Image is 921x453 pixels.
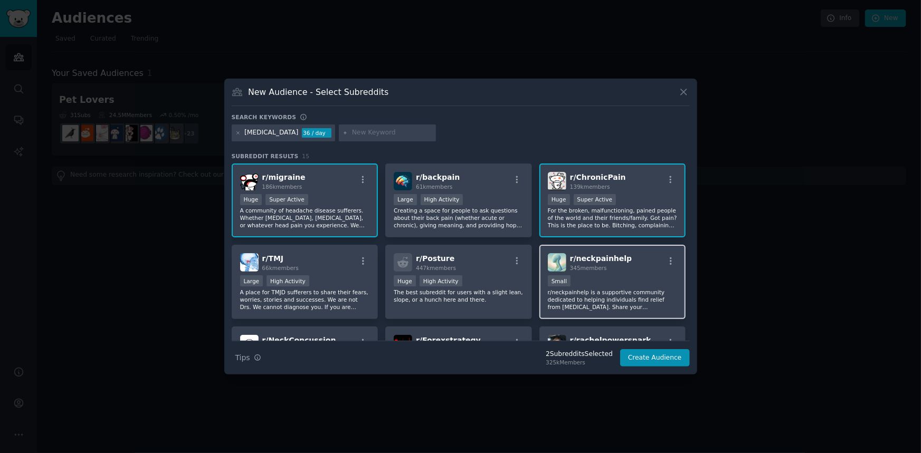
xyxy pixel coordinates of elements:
[244,128,298,138] div: [MEDICAL_DATA]
[240,275,263,286] div: Large
[262,265,299,271] span: 66k members
[570,173,626,181] span: r/ ChronicPain
[548,207,678,229] p: For the broken, malfunctioning, pained people of the world and their friends/family. Got pain? Th...
[548,194,570,205] div: Huge
[416,265,456,271] span: 447k members
[240,288,370,311] p: A place for TMJD sufferers to share their fears, worries, stories and successes. We are not Drs. ...
[352,128,432,138] input: New Keyword
[394,288,524,303] p: The best subreddit for users with a slight lean, slope, or a hunch here and there.
[232,152,299,160] span: Subreddit Results
[262,336,336,344] span: r/ NeckConcussion
[416,184,452,190] span: 61k members
[232,113,297,121] h3: Search keywords
[570,265,607,271] span: 345 members
[394,207,524,229] p: Creating a space for people to ask questions about their back pain (whether acute or chronic), gi...
[262,173,306,181] span: r/ migraine
[302,128,331,138] div: 36 / day
[240,253,259,272] img: TMJ
[574,194,616,205] div: Super Active
[235,352,250,363] span: Tips
[248,86,388,98] h3: New Audience - Select Subreddits
[620,349,690,367] button: Create Audience
[570,254,632,263] span: r/ neckpainhelp
[416,173,460,181] span: r/ backpain
[420,275,462,286] div: High Activity
[394,275,416,286] div: Huge
[548,172,566,190] img: ChronicPain
[416,336,481,344] span: r/ Forexstrategy
[240,172,259,190] img: migraine
[546,350,613,359] div: 2 Subreddit s Selected
[262,254,284,263] span: r/ TMJ
[240,207,370,229] p: A community of headache disease sufferers. Whether [MEDICAL_DATA], [MEDICAL_DATA], or whatever he...
[394,335,412,353] img: Forexstrategy
[570,336,651,344] span: r/ rachelpowersnark
[421,194,463,205] div: High Activity
[267,275,309,286] div: High Activity
[570,184,610,190] span: 139k members
[262,184,302,190] span: 186k members
[548,335,566,353] img: rachelpowersnark
[394,172,412,190] img: backpain
[265,194,308,205] div: Super Active
[394,194,417,205] div: Large
[240,194,262,205] div: Huge
[548,275,571,286] div: Small
[548,253,566,272] img: neckpainhelp
[232,349,265,367] button: Tips
[302,153,310,159] span: 15
[546,359,613,366] div: 325k Members
[548,288,678,311] p: r/neckpainhelp is a supportive community dedicated to helping individuals find relief from [MEDIC...
[240,335,259,353] img: NeckConcussion
[416,254,454,263] span: r/ Posture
